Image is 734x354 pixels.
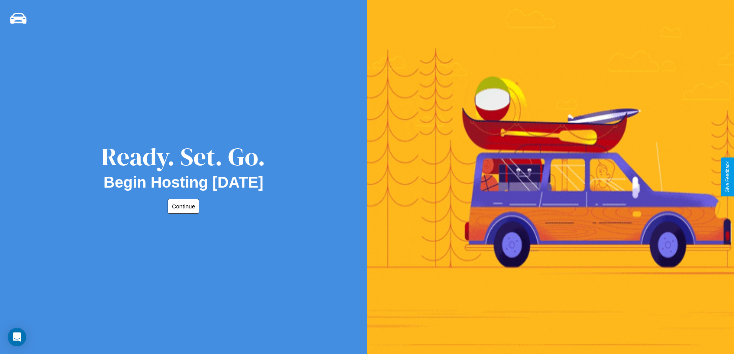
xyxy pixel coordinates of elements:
div: Open Intercom Messenger [8,328,26,346]
button: Continue [168,199,199,214]
h2: Begin Hosting [DATE] [104,174,264,191]
div: Ready. Set. Go. [101,139,265,174]
div: Give Feedback [725,161,730,193]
